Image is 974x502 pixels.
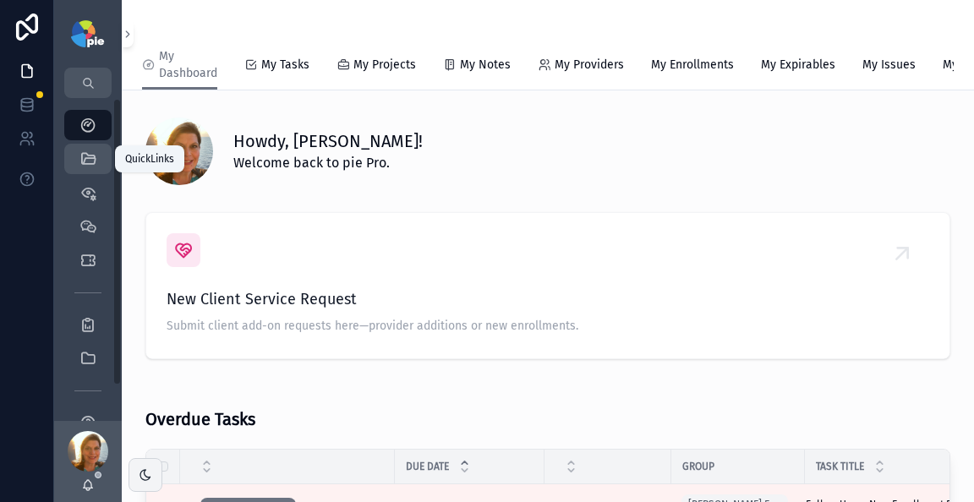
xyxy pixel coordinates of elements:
span: Group [682,460,714,473]
span: My Tasks [261,57,309,74]
a: My Dashboard [142,41,217,90]
span: Submit client add-on requests here—provider additions or new enrollments. [167,318,929,335]
span: My Issues [862,57,916,74]
span: Task Title [816,460,864,473]
img: App logo [71,20,104,47]
span: My Providers [555,57,624,74]
a: My Projects [337,50,416,84]
span: New Client Service Request [167,287,929,311]
div: QuickLinks [125,152,174,166]
span: My Projects [353,57,416,74]
h3: Overdue Tasks [145,407,255,432]
a: My Enrollments [651,50,734,84]
h1: Howdy, [PERSON_NAME]! [233,129,423,153]
span: Welcome back to pie Pro. [233,153,423,173]
span: Due Date [406,460,449,473]
span: My Notes [460,57,511,74]
span: My Dashboard [159,48,217,82]
a: My Tasks [244,50,309,84]
a: My Expirables [761,50,835,84]
a: My Providers [538,50,624,84]
a: New Client Service RequestSubmit client add-on requests here—provider additions or new enrollments. [146,213,949,358]
span: My Enrollments [651,57,734,74]
div: scrollable content [54,98,122,421]
a: My Issues [862,50,916,84]
span: My Expirables [761,57,835,74]
a: My Notes [443,50,511,84]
